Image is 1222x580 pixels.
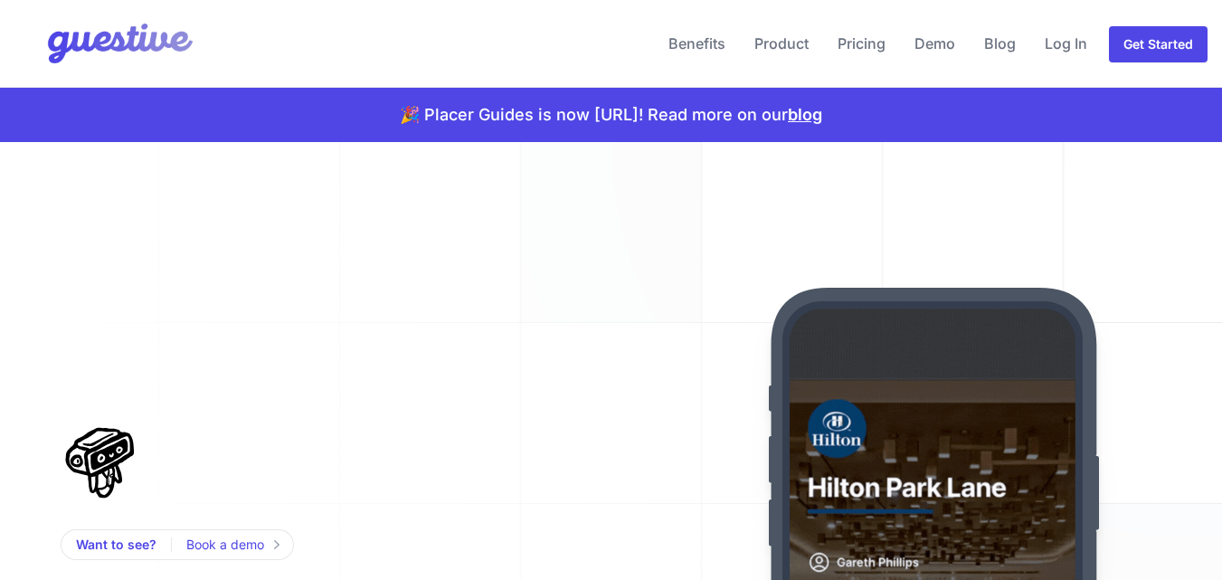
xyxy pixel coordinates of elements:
a: Log In [1037,22,1094,65]
a: Blog [977,22,1023,65]
a: Book a demo [186,534,279,556]
a: Product [747,22,816,65]
a: Pricing [830,22,893,65]
p: 🎉 Placer Guides is now [URL]! Read more on our [400,102,822,128]
a: Demo [907,22,962,65]
a: Benefits [661,22,733,65]
a: Get Started [1109,26,1208,62]
img: Your Company [14,7,197,80]
a: blog [788,105,822,124]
